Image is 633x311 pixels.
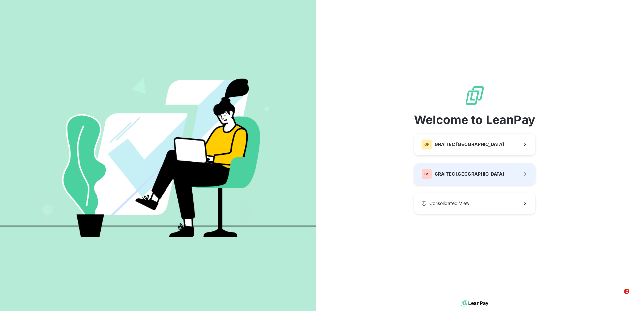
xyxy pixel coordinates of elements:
button: Consolidated View [414,193,535,214]
div: GS [421,169,432,179]
span: Welcome to LeanPay [414,114,535,126]
span: GRAITEC [GEOGRAPHIC_DATA] [435,141,504,148]
div: GP [421,139,432,150]
iframe: Intercom live chat [611,289,626,304]
button: GSGRAITEC [GEOGRAPHIC_DATA] [414,163,535,185]
span: GRAITEC [GEOGRAPHIC_DATA] [435,171,504,177]
span: Consolidated View [429,200,469,207]
span: 2 [624,289,629,294]
img: logo [461,298,488,308]
img: logo sigle [464,85,485,106]
button: GPGRAITEC [GEOGRAPHIC_DATA] [414,134,535,155]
